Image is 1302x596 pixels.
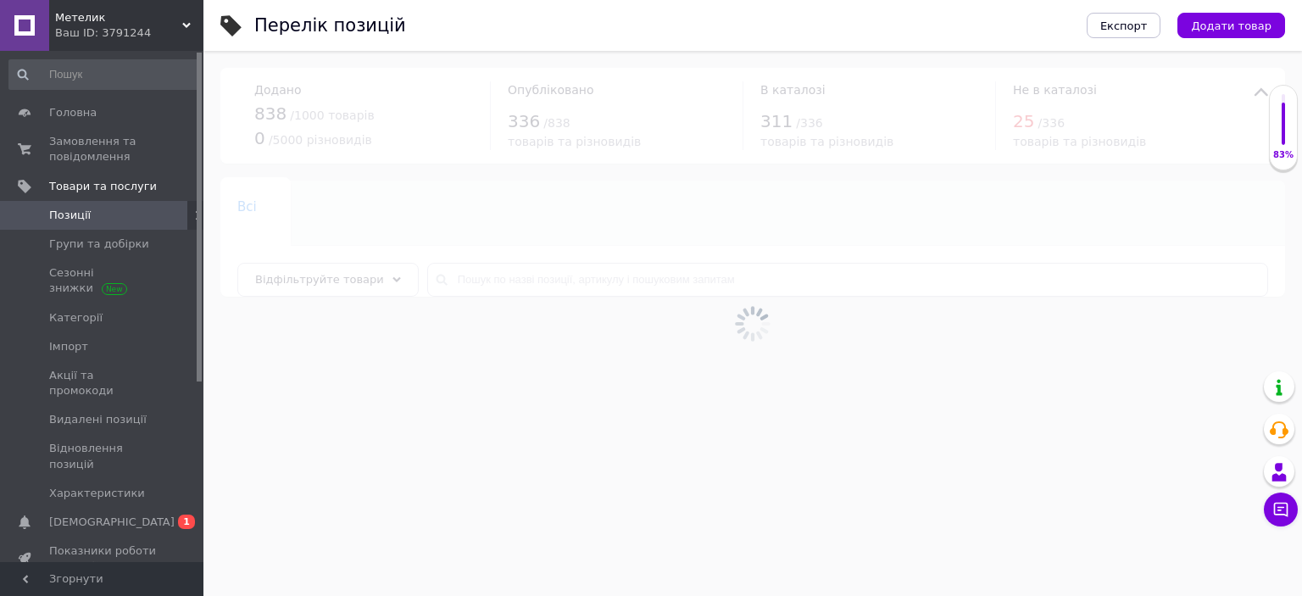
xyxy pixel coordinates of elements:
button: Експорт [1087,13,1161,38]
span: Експорт [1100,19,1148,32]
span: Позиції [49,208,91,223]
span: Групи та добірки [49,237,149,252]
span: Характеристики [49,486,145,501]
span: Видалені позиції [49,412,147,427]
span: Категорії [49,310,103,326]
span: Головна [49,105,97,120]
span: Сезонні знижки [49,265,157,296]
div: 83% [1270,149,1297,161]
button: Чат з покупцем [1264,493,1298,526]
span: Показники роботи компанії [49,543,157,574]
span: Акції та промокоди [49,368,157,398]
span: Відновлення позицій [49,441,157,471]
span: Додати товар [1191,19,1271,32]
div: Ваш ID: 3791244 [55,25,203,41]
button: Додати товар [1177,13,1285,38]
span: [DEMOGRAPHIC_DATA] [49,515,175,530]
span: Товари та послуги [49,179,157,194]
span: Метелик [55,10,182,25]
input: Пошук [8,59,200,90]
span: 1 [178,515,195,529]
span: Імпорт [49,339,88,354]
div: Перелік позицій [254,17,406,35]
span: Замовлення та повідомлення [49,134,157,164]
